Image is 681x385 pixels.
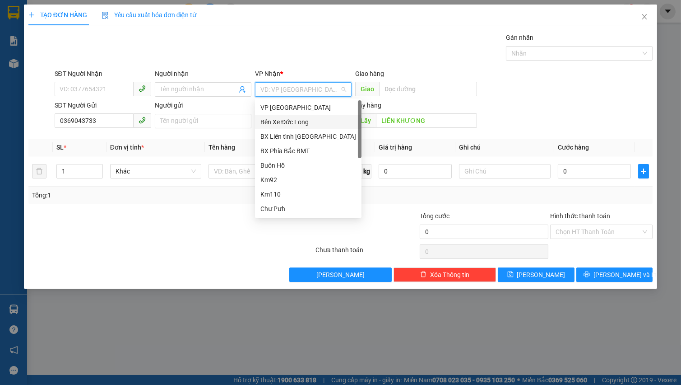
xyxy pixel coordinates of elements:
[355,113,376,128] span: Lấy
[239,86,246,93] span: user-add
[110,144,144,151] span: Đơn vị tính
[255,173,361,187] div: Km92
[8,9,22,18] span: Gửi:
[394,268,496,282] button: deleteXóa Thông tin
[260,131,356,141] div: BX Liên tỉnh [GEOGRAPHIC_DATA]
[459,164,550,178] input: Ghi Chú
[255,144,361,158] div: BX Phía Bắc BMT
[507,271,514,278] span: save
[106,8,178,29] div: BX Phía Bắc BMT
[119,53,161,69] span: ĐẠT LÝ
[255,202,361,216] div: Chư Pưh
[420,271,426,278] span: delete
[116,164,196,178] span: Khác
[155,100,251,110] div: Người gửi
[558,144,589,151] span: Cước hàng
[420,212,449,220] span: Tổng cước
[255,115,361,129] div: Bến Xe Đức Long
[106,9,127,18] span: Nhận:
[139,117,146,124] span: phone
[56,144,64,151] span: SL
[289,268,392,282] button: [PERSON_NAME]
[639,168,649,175] span: plus
[102,11,197,19] span: Yêu cầu xuất hóa đơn điện tử
[260,146,356,156] div: BX Phía Bắc BMT
[255,129,361,144] div: BX Liên tỉnh Đà Lạt
[506,34,533,41] label: Gán nhãn
[379,82,477,96] input: Dọc đường
[32,164,46,178] button: delete
[355,82,379,96] span: Giao
[55,100,151,110] div: SĐT Người Gửi
[208,144,235,151] span: Tên hàng
[55,69,151,79] div: SĐT Người Nhận
[260,160,356,170] div: Buôn Hồ
[576,268,653,282] button: printer[PERSON_NAME] và In
[155,69,251,79] div: Người nhận
[550,212,610,220] label: Hình thức thanh toán
[362,164,371,178] span: kg
[379,144,412,151] span: Giá trị hàng
[355,102,381,109] span: Lấy hàng
[32,190,264,200] div: Tổng: 1
[455,139,554,156] th: Ghi chú
[316,270,365,280] span: [PERSON_NAME]
[315,245,419,261] div: Chưa thanh toán
[632,5,657,30] button: Close
[28,11,87,19] span: TẠO ĐƠN HÀNG
[379,164,452,178] input: 0
[260,204,356,214] div: Chư Pưh
[255,187,361,202] div: Km110
[584,271,590,278] span: printer
[106,40,178,53] div: 0943705050
[208,164,300,178] input: VD: Bàn, Ghế
[260,103,356,113] div: VP [GEOGRAPHIC_DATA]
[517,270,565,280] span: [PERSON_NAME]
[255,158,361,173] div: Buôn Hồ
[106,58,119,67] span: DĐ:
[106,29,178,40] div: Uyên
[102,12,109,19] img: icon
[376,113,477,128] input: Dọc đường
[8,51,99,64] div: 0947557654
[641,13,648,20] span: close
[638,164,649,178] button: plus
[593,270,657,280] span: [PERSON_NAME] và In
[255,70,280,77] span: VP Nhận
[139,85,146,92] span: phone
[430,270,469,280] span: Xóa Thông tin
[498,268,574,282] button: save[PERSON_NAME]
[260,189,356,199] div: Km110
[8,29,99,51] div: [PERSON_NAME] (63 [PERSON_NAME])
[260,175,356,185] div: Km92
[355,70,384,77] span: Giao hàng
[260,117,356,127] div: Bến Xe Đức Long
[28,12,35,18] span: plus
[255,100,361,115] div: VP Đà Lạt
[8,8,99,29] div: VP [GEOGRAPHIC_DATA]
